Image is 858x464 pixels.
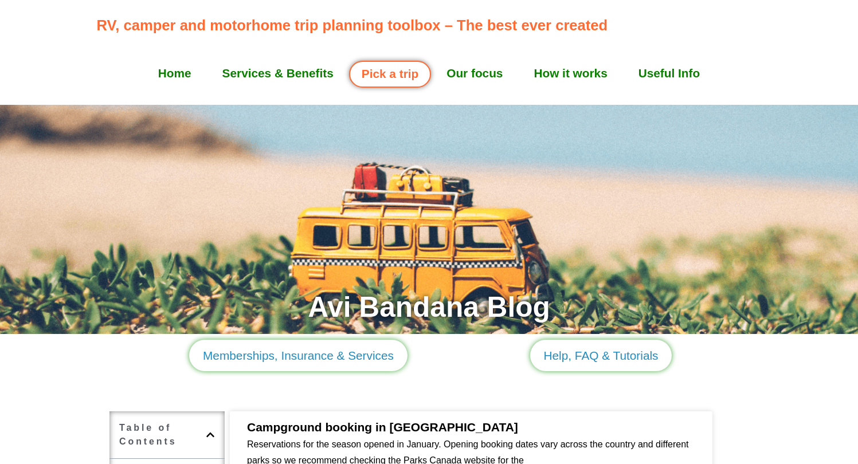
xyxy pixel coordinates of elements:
a: Campground booking in [GEOGRAPHIC_DATA] [247,420,518,434]
span: Help, FAQ & Tutorials [544,347,659,364]
a: Our focus [431,59,518,88]
a: Services & Benefits [207,59,349,88]
a: Useful Info [623,59,715,88]
a: Memberships, Insurance & Services [189,340,408,371]
a: How it works [518,59,622,88]
span: Memberships, Insurance & Services [203,347,394,364]
nav: Menu [97,59,762,88]
a: Pick a trip [349,61,431,88]
p: RV, camper and motorhome trip planning toolbox – The best ever created [97,14,768,36]
h4: Table of Contents [119,421,206,449]
div: Close table of contents [206,430,215,439]
a: Help, FAQ & Tutorials [530,340,672,371]
h1: Avi Bandana Blog [85,286,773,328]
a: Home [143,59,207,88]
